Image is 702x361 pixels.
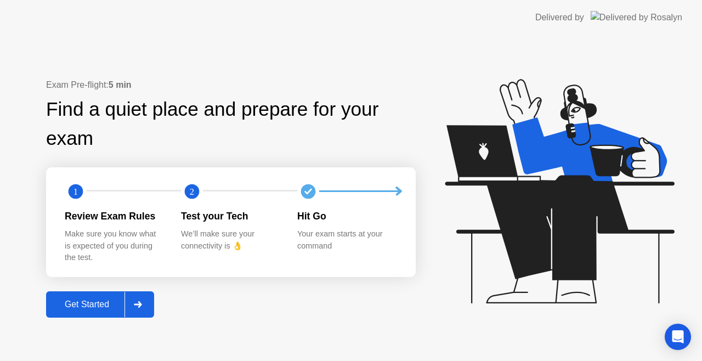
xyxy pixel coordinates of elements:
[190,186,194,196] text: 2
[65,209,163,223] div: Review Exam Rules
[297,209,396,223] div: Hit Go
[46,291,154,318] button: Get Started
[73,186,78,196] text: 1
[181,228,280,252] div: We’ll make sure your connectivity is 👌
[65,228,163,264] div: Make sure you know what is expected of you during the test.
[535,11,584,24] div: Delivered by
[591,11,682,24] img: Delivered by Rosalyn
[46,78,416,92] div: Exam Pre-flight:
[297,228,396,252] div: Your exam starts at your command
[109,80,132,89] b: 5 min
[181,209,280,223] div: Test your Tech
[665,324,691,350] div: Open Intercom Messenger
[46,95,416,153] div: Find a quiet place and prepare for your exam
[49,300,124,309] div: Get Started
